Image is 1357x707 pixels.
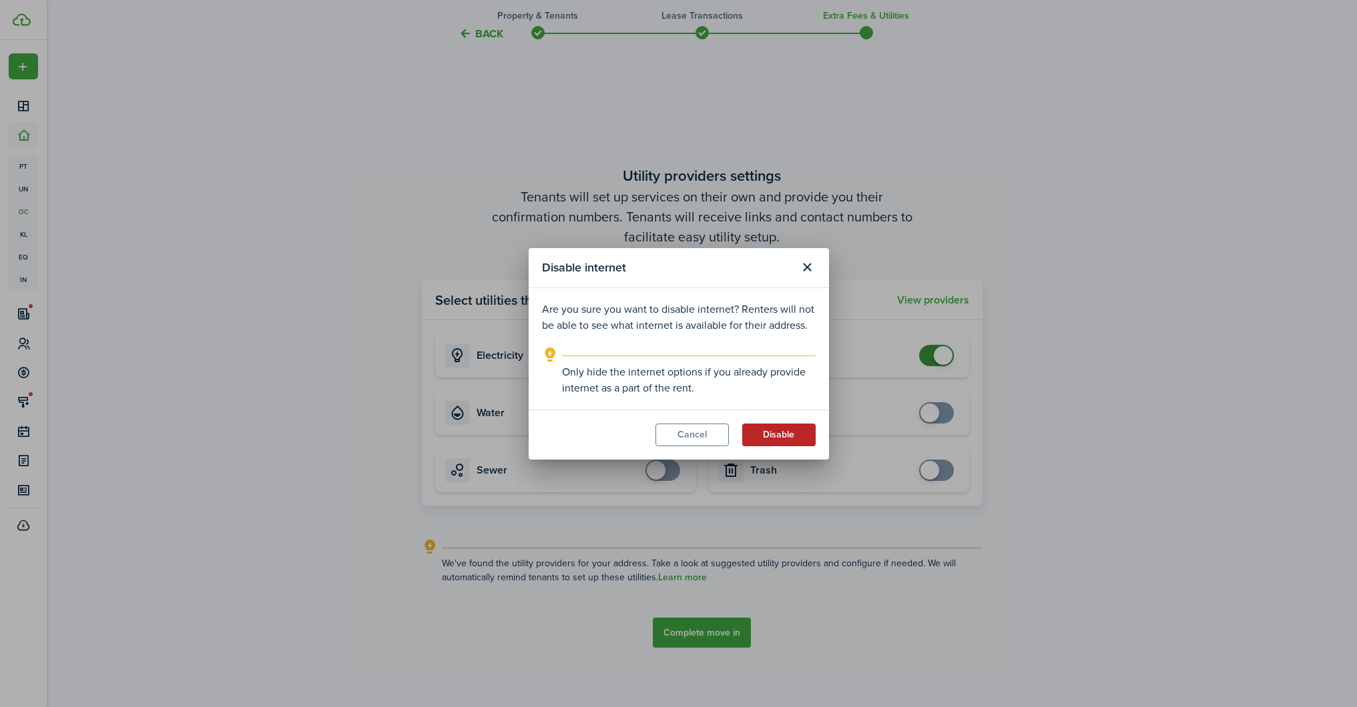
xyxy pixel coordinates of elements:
[542,301,816,333] p: Are you sure you want to disable internet? Renters will not be able to see what internet is avail...
[542,347,559,363] i: outline
[542,255,793,281] modal-title: Disable internet
[742,424,816,446] button: Disable
[562,364,816,396] explanation-description: Only hide the internet options if you already provide internet as a part of the rent.
[796,256,819,279] button: Close modal
[655,424,729,446] button: Cancel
